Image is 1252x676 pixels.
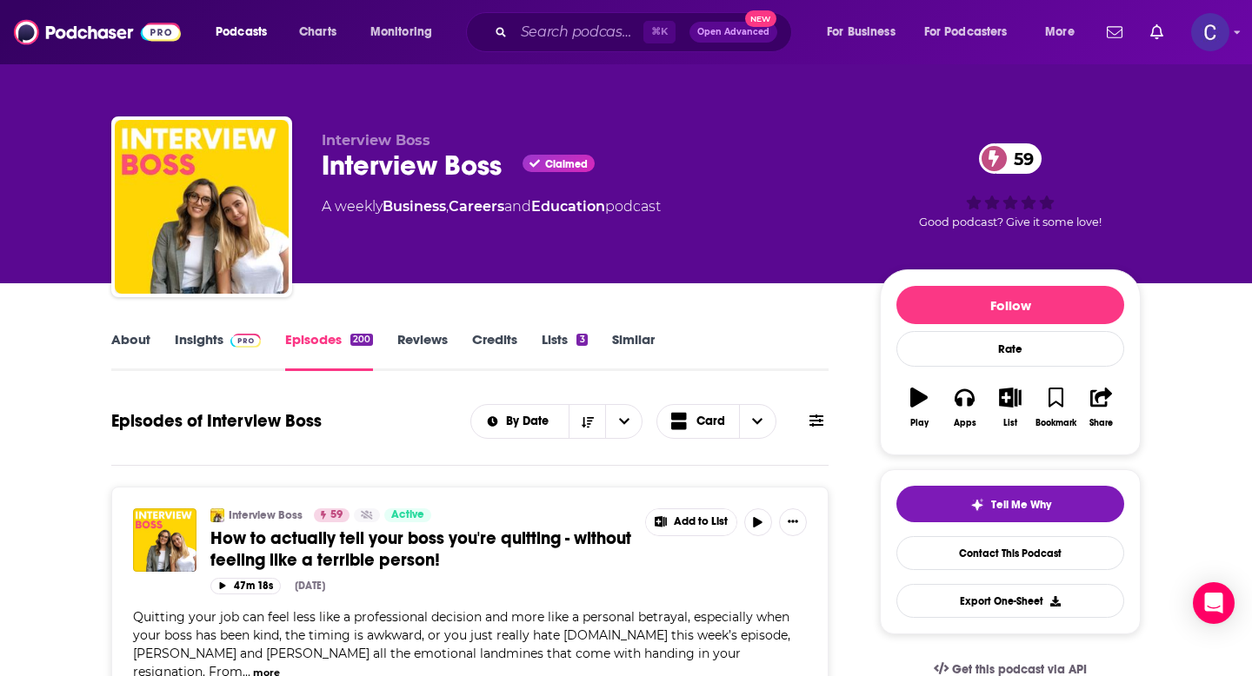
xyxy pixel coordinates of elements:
[896,376,942,439] button: Play
[449,198,504,215] a: Careers
[1191,13,1229,51] img: User Profile
[471,415,569,427] button: open menu
[576,334,587,346] div: 3
[1089,418,1113,428] div: Share
[210,527,633,571] a: How to actually tell your boss you're quitting - without feeling like a terrible person!
[203,18,290,46] button: open menu
[285,331,373,371] a: Episodes200
[470,404,643,439] h2: Choose List sort
[391,507,424,524] span: Active
[896,584,1124,618] button: Export One-Sheet
[322,196,661,217] div: A weekly podcast
[397,331,448,371] a: Reviews
[924,20,1008,44] span: For Podcasters
[545,160,588,169] span: Claimed
[229,508,303,522] a: Interview Boss
[288,18,347,46] a: Charts
[295,580,325,592] div: [DATE]
[988,376,1033,439] button: List
[991,498,1051,512] span: Tell Me Why
[1191,13,1229,51] span: Logged in as publicityxxtina
[210,578,281,594] button: 47m 18s
[827,20,896,44] span: For Business
[1033,376,1078,439] button: Bookmark
[996,143,1042,174] span: 59
[358,18,455,46] button: open menu
[646,509,736,535] button: Show More Button
[913,18,1033,46] button: open menu
[111,410,322,432] h1: Episodes of Interview Boss
[970,498,984,512] img: tell me why sparkle
[1003,418,1017,428] div: List
[696,415,725,427] span: Card
[569,405,605,438] button: Sort Direction
[896,286,1124,324] button: Follow
[506,415,555,427] span: By Date
[896,536,1124,570] a: Contact This Podcast
[210,508,224,522] img: Interview Boss
[446,198,449,215] span: ,
[111,331,150,371] a: About
[210,527,631,571] span: How to actually tell your boss you're quitting - without feeling like a terrible person!
[1100,17,1129,47] a: Show notifications dropdown
[674,515,728,528] span: Add to List
[643,21,676,43] span: ⌘ K
[504,198,531,215] span: and
[370,20,432,44] span: Monitoring
[942,376,987,439] button: Apps
[133,508,196,572] img: How to actually tell your boss you're quitting - without feeling like a terrible person!
[656,404,776,439] button: Choose View
[896,486,1124,522] button: tell me why sparkleTell Me Why
[612,331,655,371] a: Similar
[322,132,430,149] span: Interview Boss
[919,215,1102,229] span: Good podcast? Give it some love!
[745,10,776,27] span: New
[880,132,1141,240] div: 59Good podcast? Give it some love!
[472,331,517,371] a: Credits
[979,143,1042,174] a: 59
[483,12,809,52] div: Search podcasts, credits, & more...
[1045,20,1075,44] span: More
[383,198,446,215] a: Business
[175,331,261,371] a: InsightsPodchaser Pro
[115,120,289,294] img: Interview Boss
[1191,13,1229,51] button: Show profile menu
[1143,17,1170,47] a: Show notifications dropdown
[954,418,976,428] div: Apps
[896,331,1124,367] div: Rate
[384,508,431,522] a: Active
[531,198,605,215] a: Education
[14,16,181,49] img: Podchaser - Follow, Share and Rate Podcasts
[1079,376,1124,439] button: Share
[330,507,343,524] span: 59
[314,508,350,522] a: 59
[1033,18,1096,46] button: open menu
[910,418,929,428] div: Play
[230,334,261,348] img: Podchaser Pro
[697,28,769,36] span: Open Advanced
[216,20,267,44] span: Podcasts
[605,405,642,438] button: open menu
[1193,582,1235,624] div: Open Intercom Messenger
[514,18,643,46] input: Search podcasts, credits, & more...
[1036,418,1076,428] div: Bookmark
[542,331,587,371] a: Lists3
[689,22,777,43] button: Open AdvancedNew
[299,20,336,44] span: Charts
[350,334,373,346] div: 200
[815,18,917,46] button: open menu
[779,508,807,536] button: Show More Button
